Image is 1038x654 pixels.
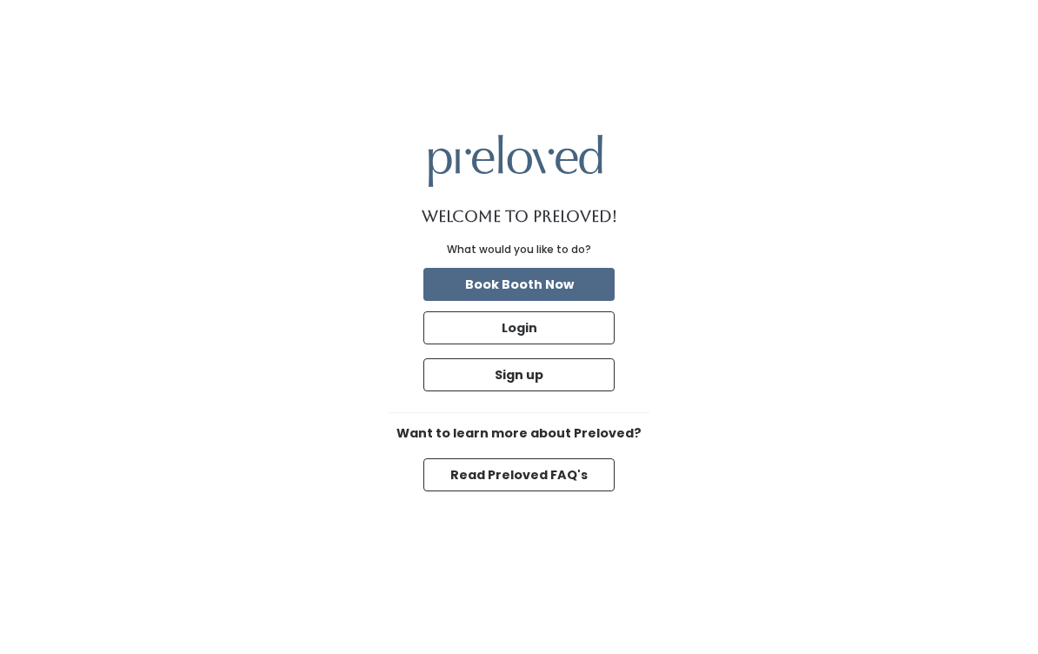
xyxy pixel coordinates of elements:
[422,208,617,225] h1: Welcome to Preloved!
[423,358,615,391] button: Sign up
[423,311,615,344] button: Login
[447,242,591,257] div: What would you like to do?
[389,427,649,441] h6: Want to learn more about Preloved?
[423,458,615,491] button: Read Preloved FAQ's
[423,268,615,301] button: Book Booth Now
[429,135,602,186] img: preloved logo
[420,308,618,348] a: Login
[420,355,618,395] a: Sign up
